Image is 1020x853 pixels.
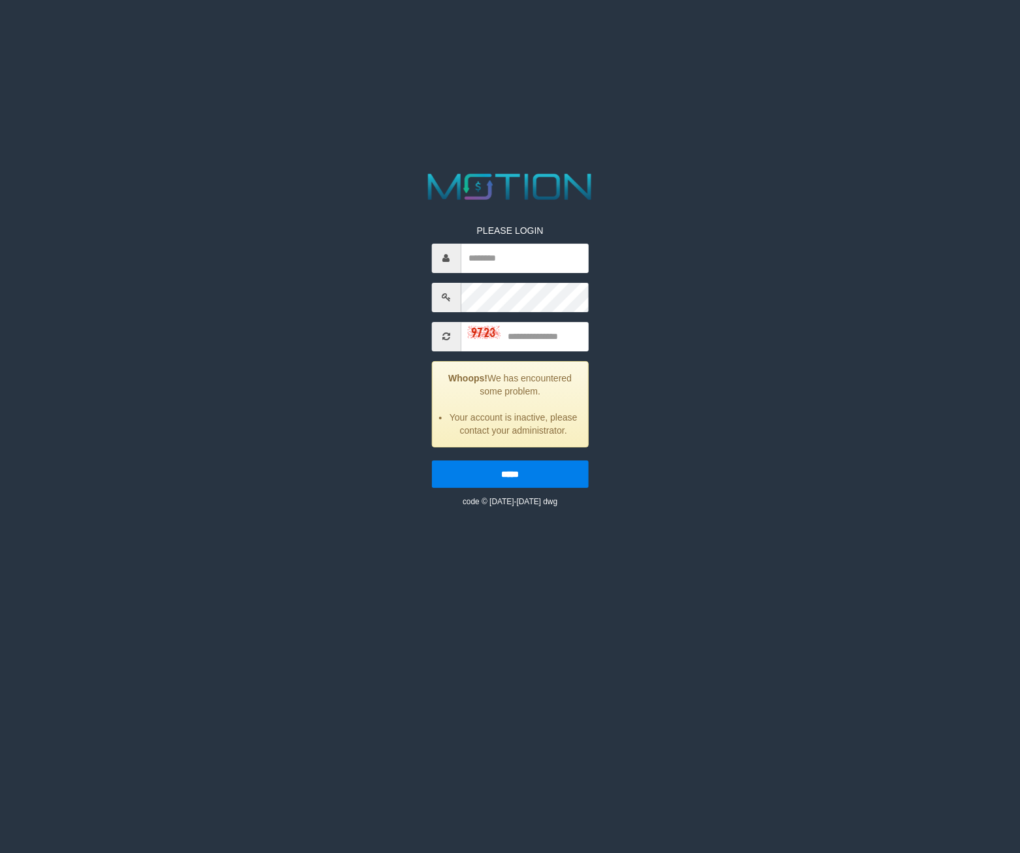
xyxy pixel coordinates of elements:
div: We has encountered some problem. [431,361,588,447]
strong: Whoops! [448,373,487,383]
img: captcha [467,326,500,339]
li: Your account is inactive, please contact your administrator. [448,411,578,437]
p: PLEASE LOGIN [431,224,588,237]
img: MOTION_logo.png [421,169,599,204]
small: code © [DATE]-[DATE] dwg [463,497,557,506]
